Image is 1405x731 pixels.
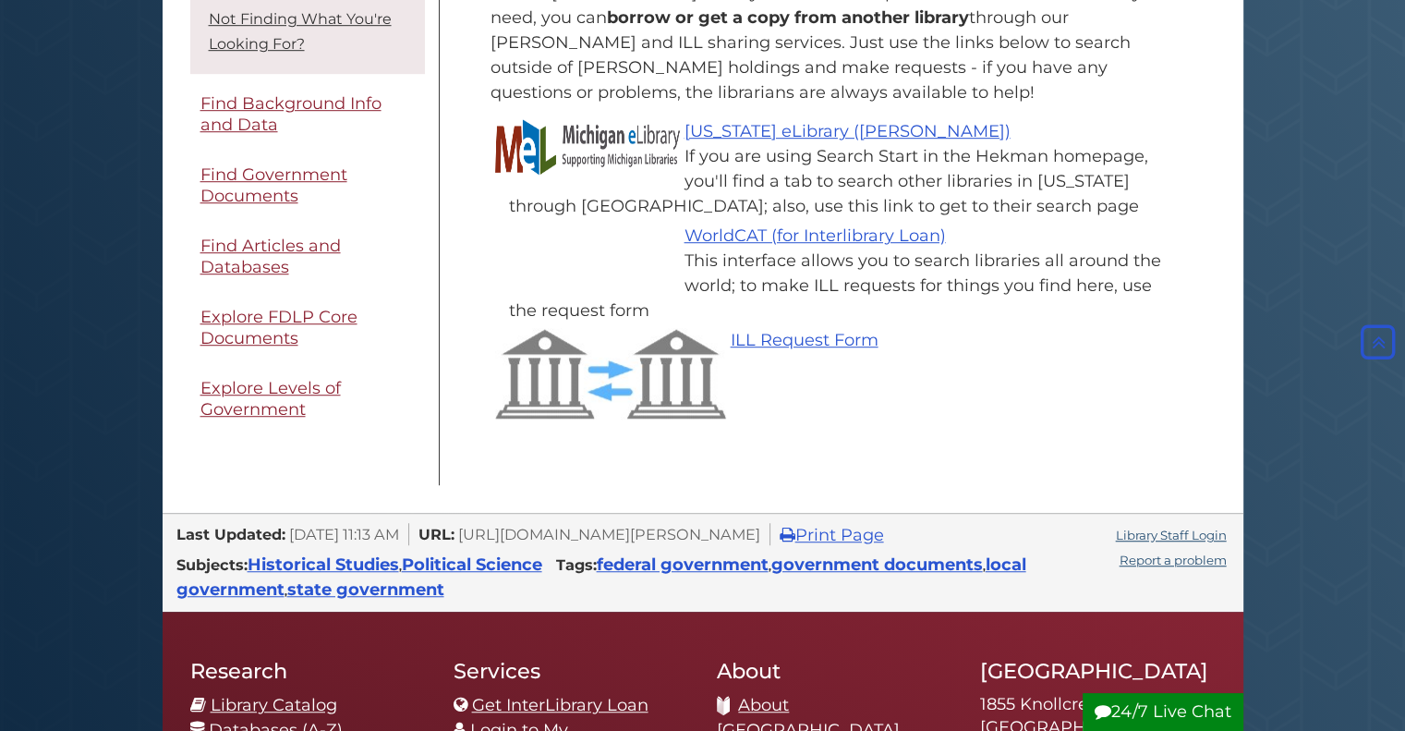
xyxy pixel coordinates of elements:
[200,164,347,206] span: Find Government Documents
[1356,332,1400,352] a: Back to Top
[495,224,680,279] img: Logo - Spiral in blue, purple, pink, orange, and green, next to black title
[1120,553,1227,567] a: Report a problem
[454,658,689,684] h2: Services
[176,525,285,543] span: Last Updated:
[190,658,426,684] h2: Research
[176,554,1026,600] a: local government
[418,525,454,543] span: URL:
[402,554,542,575] a: Political Science
[731,330,878,350] a: ILL Request Form
[190,154,425,216] a: Find Government Documents
[289,525,399,543] span: [DATE] 11:13 AM
[780,527,795,543] i: Print Page
[607,7,969,28] strong: borrow or get a copy from another library
[211,695,337,715] a: Library Catalog
[176,555,248,574] span: Subjects:
[200,307,357,348] span: Explore FDLP Core Documents
[495,119,680,175] img: Logo - Red, blue, green, and white letters spelling MeL
[472,695,648,715] a: Get InterLibrary Loan
[597,554,769,575] a: federal government
[556,555,597,574] span: Tags:
[176,560,1026,598] span: , , ,
[771,554,983,575] a: government documents
[200,378,341,420] span: Explore Levels of Government
[248,554,399,575] a: Historical Studies
[287,579,444,600] a: state government
[684,121,1011,141] a: Logo - Red, blue, green, and white letters spelling MeL [US_STATE] eLibrary ([PERSON_NAME])
[684,225,946,246] a: Logo - Spiral in blue, purple, pink, orange, and green, next to black title WorldCAT (for Interli...
[200,93,382,135] span: Find Background Info and Data
[190,225,425,287] a: Find Articles and Databases
[717,658,952,684] h2: About
[1083,693,1243,731] button: 24/7 Live Chat
[458,525,760,543] span: [URL][DOMAIN_NAME][PERSON_NAME]
[780,525,884,545] a: Print Page
[209,10,392,53] a: Not Finding What You're Looking For?
[509,249,1179,323] div: This interface allows you to search libraries all around the world; to make ILL requests for thin...
[190,297,425,359] a: Explore FDLP Core Documents
[248,560,542,573] span: ,
[190,83,425,145] a: Find Background Info and Data
[190,368,425,430] a: Explore Levels of Government
[1116,528,1227,542] a: Library Staff Login
[980,658,1216,684] h2: [GEOGRAPHIC_DATA]
[509,144,1179,219] div: If you are using Search Start in the Hekman homepage, you'll find a tab to search other libraries...
[200,236,341,277] span: Find Articles and Databases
